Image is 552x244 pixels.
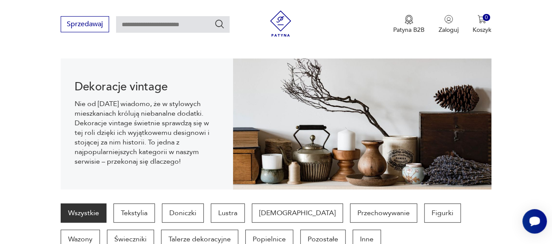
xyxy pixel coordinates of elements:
[473,26,491,34] p: Koszyk
[75,82,219,92] h1: Dekoracje vintage
[61,203,106,223] a: Wszystkie
[61,16,109,32] button: Sprzedawaj
[162,203,204,223] a: Doniczki
[233,58,491,189] img: 3afcf10f899f7d06865ab57bf94b2ac8.jpg
[439,26,459,34] p: Zaloguj
[405,15,413,24] img: Ikona medalu
[61,22,109,28] a: Sprzedawaj
[393,15,425,34] a: Ikona medaluPatyna B2B
[75,99,219,166] p: Nie od [DATE] wiadomo, że w stylowych mieszkaniach królują niebanalne dodatki. Dekoracje vintage ...
[393,26,425,34] p: Patyna B2B
[267,10,294,37] img: Patyna - sklep z meblami i dekoracjami vintage
[473,15,491,34] button: 0Koszyk
[350,203,417,223] a: Przechowywanie
[483,14,490,21] div: 0
[444,15,453,24] img: Ikonka użytkownika
[477,15,486,24] img: Ikona koszyka
[214,19,225,29] button: Szukaj
[113,203,155,223] a: Tekstylia
[211,203,245,223] a: Lustra
[424,203,461,223] a: Figurki
[252,203,343,223] a: [DEMOGRAPHIC_DATA]
[522,209,547,234] iframe: Smartsupp widget button
[439,15,459,34] button: Zaloguj
[393,15,425,34] button: Patyna B2B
